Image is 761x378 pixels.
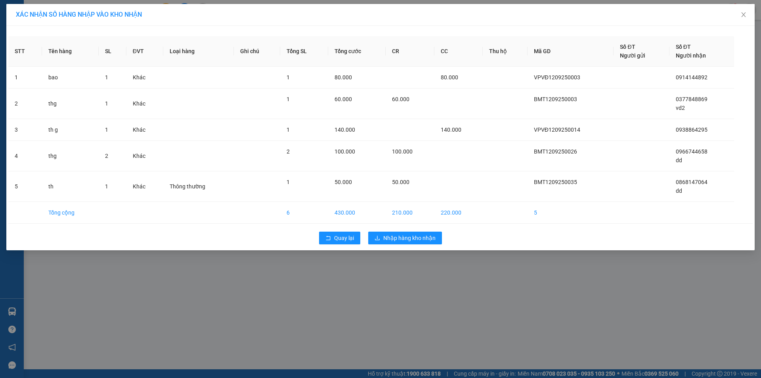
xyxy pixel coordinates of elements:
span: 1 [287,74,290,81]
th: Loại hàng [163,36,234,67]
span: 1 [105,100,108,107]
span: 1 [105,74,108,81]
th: STT [8,36,42,67]
span: BMT1209250003 [534,96,577,102]
th: SL [99,36,126,67]
span: 50.000 [335,179,352,185]
th: Ghi chú [234,36,280,67]
button: downloadNhập hàng kho nhận [368,232,442,244]
span: vd2 [676,105,685,111]
th: Thu hộ [483,36,527,67]
span: 0966744658 [676,148,707,155]
th: Tổng SL [280,36,328,67]
span: close [740,12,747,18]
td: 2 [8,88,42,119]
td: Tổng cộng [42,202,99,224]
span: 50.000 [392,179,409,185]
span: Người gửi [620,52,645,59]
span: XÁC NHẬN SỐ HÀNG NHẬP VÀO KHO NHẬN [16,11,142,18]
td: 210.000 [386,202,434,224]
td: 220.000 [434,202,483,224]
span: 100.000 [335,148,355,155]
span: 1 [287,127,290,133]
td: Khác [126,119,163,141]
td: Khác [126,141,163,171]
span: 2 [287,148,290,155]
span: 60.000 [392,96,409,102]
th: Tên hàng [42,36,99,67]
span: Người nhận [676,52,706,59]
td: 6 [280,202,328,224]
span: BMT1209250026 [534,148,577,155]
td: 430.000 [328,202,386,224]
th: Tổng cước [328,36,386,67]
span: VPVĐ1209250014 [534,127,580,133]
span: dd [676,188,682,194]
td: thg [42,88,99,119]
span: 1 [287,96,290,102]
span: 0868147064 [676,179,707,185]
td: 5 [528,202,614,224]
span: 1 [105,127,108,133]
span: 0914144892 [676,74,707,81]
button: Close [732,4,755,26]
td: Thông thường [163,171,234,202]
td: 1 [8,67,42,88]
span: BMT1209250035 [534,179,577,185]
span: 80.000 [441,74,458,81]
span: 60.000 [335,96,352,102]
span: 140.000 [441,127,461,133]
td: 4 [8,141,42,171]
span: download [375,235,380,242]
span: 1 [287,179,290,185]
td: thg [42,141,99,171]
td: Khác [126,171,163,202]
span: Quay lại [334,234,354,242]
span: dd [676,157,682,163]
span: Số ĐT [620,44,635,50]
span: Nhập hàng kho nhận [383,234,436,242]
span: 100.000 [392,148,413,155]
span: 0938864295 [676,127,707,133]
td: 3 [8,119,42,141]
td: bao [42,67,99,88]
span: Số ĐT [676,44,691,50]
th: Mã GD [528,36,614,67]
span: 0377848869 [676,96,707,102]
span: 140.000 [335,127,355,133]
td: th [42,171,99,202]
span: 80.000 [335,74,352,81]
th: CR [386,36,434,67]
td: 5 [8,171,42,202]
span: 1 [105,183,108,190]
td: Khác [126,88,163,119]
span: 2 [105,153,108,159]
th: CC [434,36,483,67]
td: Khác [126,67,163,88]
td: th g [42,119,99,141]
button: rollbackQuay lại [319,232,360,244]
th: ĐVT [126,36,163,67]
span: VPVĐ1209250003 [534,74,580,81]
span: rollback [325,235,331,242]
